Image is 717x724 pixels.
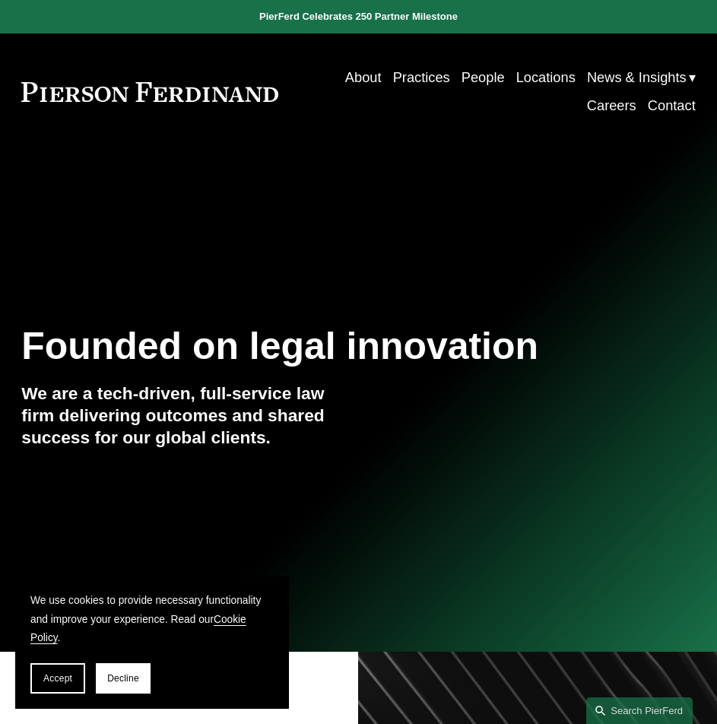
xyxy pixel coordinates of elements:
[21,325,583,368] h1: Founded on legal innovation
[587,65,687,90] span: News & Insights
[30,592,274,648] p: We use cookies to provide necessary functionality and improve your experience. Read our .
[586,697,693,724] a: Search this site
[516,64,576,92] a: Locations
[30,663,85,694] button: Accept
[107,673,139,684] span: Decline
[43,673,72,684] span: Accept
[462,64,505,92] a: People
[15,576,289,709] section: Cookie banner
[393,64,450,92] a: Practices
[648,92,696,120] a: Contact
[345,64,382,92] a: About
[587,64,696,92] a: folder dropdown
[587,92,636,120] a: Careers
[96,663,151,694] button: Decline
[21,383,358,449] h4: We are a tech-driven, full-service law firm delivering outcomes and shared success for our global...
[30,614,246,644] a: Cookie Policy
